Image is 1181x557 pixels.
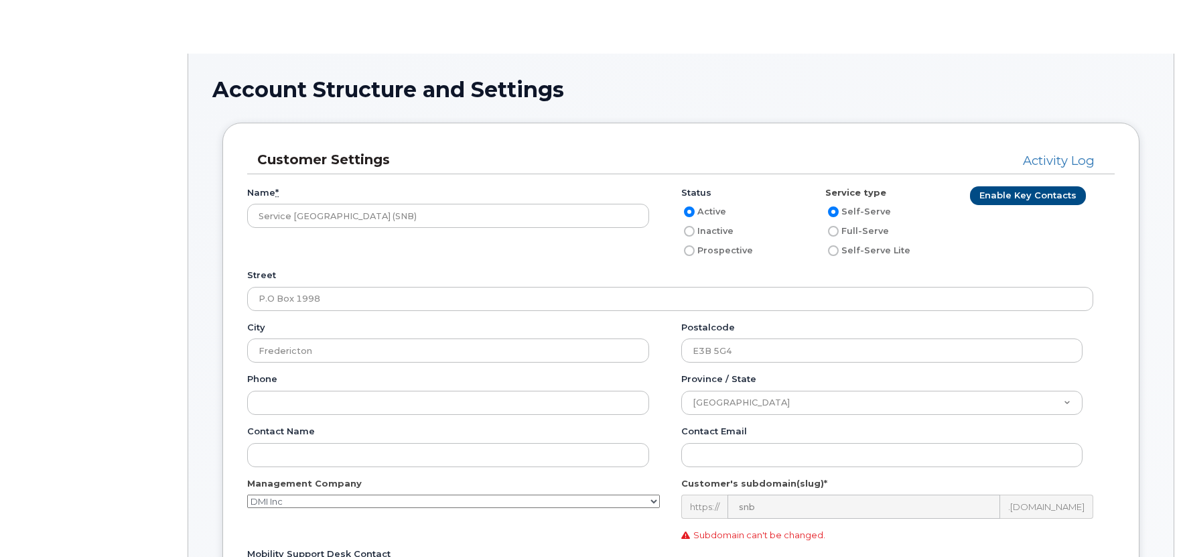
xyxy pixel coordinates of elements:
[825,223,889,239] label: Full-Serve
[684,245,695,256] input: Prospective
[681,223,734,239] label: Inactive
[681,186,711,199] label: Status
[681,477,827,490] label: Customer's subdomain(slug)*
[681,425,747,438] label: Contact email
[212,78,1150,101] h1: Account Structure and Settings
[681,243,753,259] label: Prospective
[247,373,277,385] label: Phone
[247,321,265,334] label: City
[275,187,279,198] abbr: required
[681,204,726,220] label: Active
[970,186,1086,205] a: Enable Key Contacts
[684,206,695,217] input: Active
[1000,495,1093,519] div: .[DOMAIN_NAME]
[825,204,891,220] label: Self-Serve
[247,269,276,282] label: Street
[681,321,735,334] label: Postalcode
[828,226,839,237] input: Full-Serve
[825,186,886,199] label: Service type
[247,477,362,490] label: Management Company
[257,151,738,169] h3: Customer Settings
[1023,153,1095,168] a: Activity Log
[828,206,839,217] input: Self-Serve
[828,245,839,256] input: Self-Serve Lite
[681,495,727,519] div: https://
[684,226,695,237] input: Inactive
[681,373,756,385] label: Province / State
[681,529,1105,542] p: Subdomain can't be changed.
[247,186,279,199] label: Name
[825,243,910,259] label: Self-Serve Lite
[247,425,315,438] label: Contact name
